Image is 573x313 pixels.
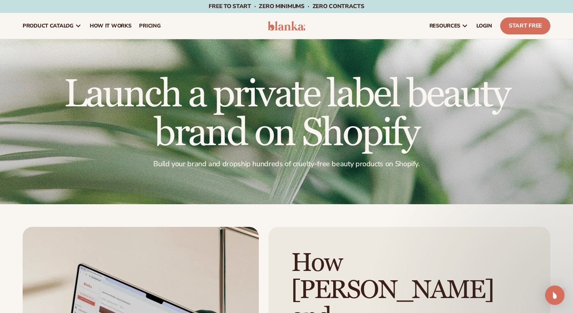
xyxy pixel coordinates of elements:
[86,13,135,39] a: How It Works
[545,286,565,305] div: Open Intercom Messenger
[23,159,550,169] p: Build your brand and dropship hundreds of cruelty-free beauty products on Shopify.
[500,17,550,34] a: Start Free
[139,23,161,29] span: pricing
[19,13,86,39] a: product catalog
[23,75,550,153] h1: Launch a private label beauty brand on Shopify
[425,13,472,39] a: resources
[209,2,364,10] span: Free to start · ZERO minimums · ZERO contracts
[23,23,74,29] span: product catalog
[476,23,492,29] span: LOGIN
[562,286,568,292] span: 1
[135,13,165,39] a: pricing
[268,21,306,31] img: logo
[472,13,496,39] a: LOGIN
[429,23,460,29] span: resources
[90,23,131,29] span: How It Works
